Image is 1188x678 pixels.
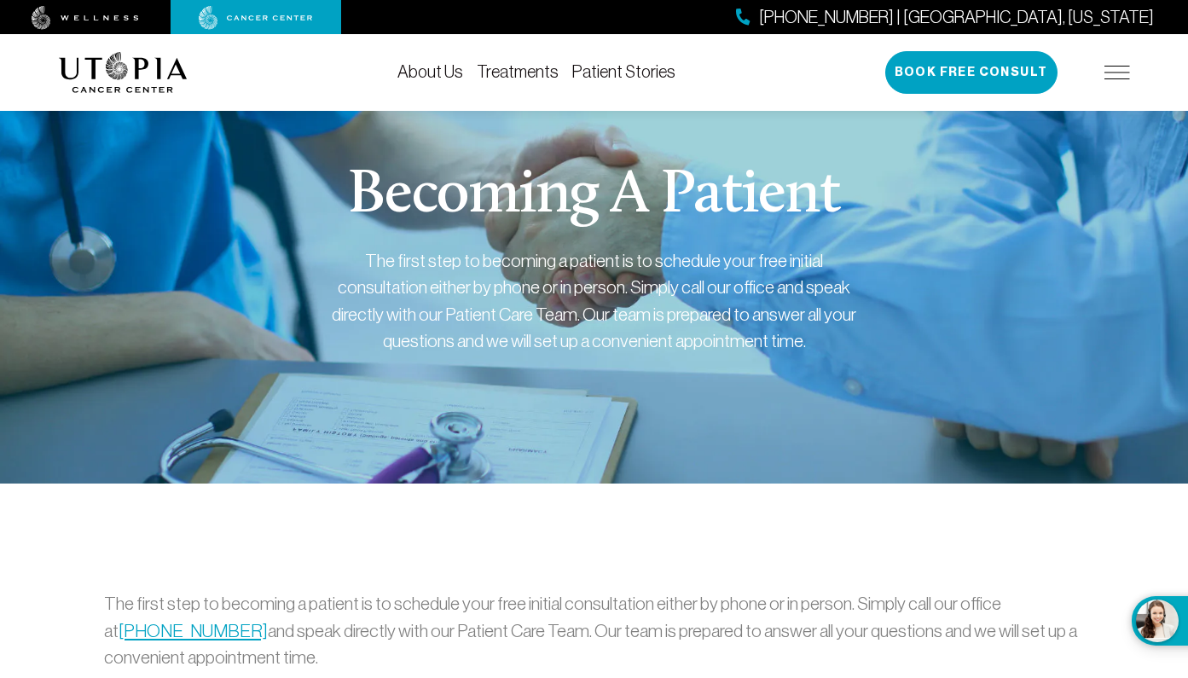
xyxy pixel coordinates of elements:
a: [PHONE_NUMBER] | [GEOGRAPHIC_DATA], [US_STATE] [736,5,1154,30]
img: cancer center [199,6,313,30]
span: [PHONE_NUMBER] | [GEOGRAPHIC_DATA], [US_STATE] [759,5,1154,30]
a: About Us [397,62,463,81]
div: The first step to becoming a patient is to schedule your free initial consultation either by phon... [330,247,859,355]
h1: Becoming A Patient [348,165,839,227]
img: wellness [32,6,139,30]
img: logo [59,52,188,93]
a: Patient Stories [572,62,675,81]
img: icon-hamburger [1104,66,1130,79]
a: [PHONE_NUMBER] [119,621,268,640]
a: Treatments [477,62,559,81]
p: The first step to becoming a patient is to schedule your free initial consultation either by phon... [104,590,1084,671]
button: Book Free Consult [885,51,1058,94]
